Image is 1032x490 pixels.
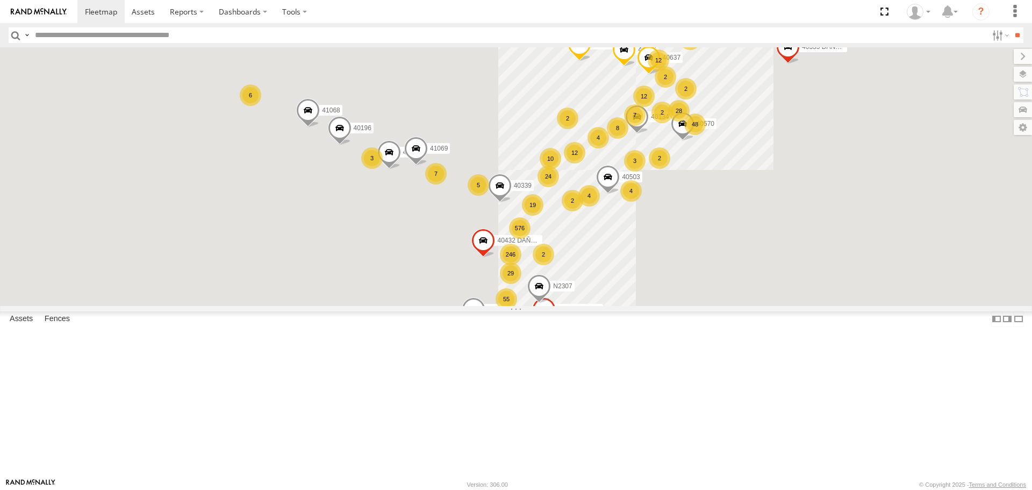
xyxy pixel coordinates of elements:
[624,104,646,126] div: 7
[540,148,561,169] div: 10
[430,145,448,153] span: 41069
[663,54,680,61] span: 40637
[607,117,628,139] div: 8
[633,86,655,107] div: 12
[675,78,697,100] div: 2
[500,244,521,265] div: 246
[425,163,447,184] div: 7
[802,44,849,51] span: 40335 DAÑADO
[651,102,673,123] div: 2
[668,100,690,122] div: 28
[533,244,554,265] div: 2
[564,142,585,164] div: 12
[558,306,607,313] span: 42313 PERDIDO
[467,481,508,488] div: Version: 306.00
[514,182,532,190] span: 40339
[240,84,261,106] div: 6
[587,127,609,148] div: 4
[972,3,990,20] i: ?
[1013,311,1024,327] label: Hide Summary Table
[522,194,543,216] div: 19
[988,27,1011,43] label: Search Filter Options
[648,49,669,71] div: 12
[6,479,55,490] a: Visit our Website
[557,108,578,129] div: 2
[322,107,340,115] span: 41068
[468,174,489,196] div: 5
[497,237,544,245] span: 40432 DAÑADO
[537,166,559,187] div: 24
[562,190,583,211] div: 2
[553,282,572,290] span: N2307
[1002,311,1013,327] label: Dock Summary Table to the Right
[1014,120,1032,135] label: Map Settings
[500,262,521,284] div: 29
[354,124,371,132] span: 40196
[39,312,75,327] label: Fences
[23,27,31,43] label: Search Query
[509,217,531,239] div: 576
[991,311,1002,327] label: Dock Summary Table to the Left
[622,174,640,181] span: 40503
[4,312,38,327] label: Assets
[361,147,383,169] div: 3
[620,180,642,202] div: 4
[919,481,1026,488] div: © Copyright 2025 -
[903,4,934,20] div: Caseta Laredo TX
[684,113,706,135] div: 48
[969,481,1026,488] a: Terms and Conditions
[655,66,676,88] div: 2
[11,8,67,16] img: rand-logo.svg
[496,288,517,310] div: 55
[624,150,646,172] div: 3
[488,306,505,314] span: 41056
[649,147,670,169] div: 2
[578,185,600,207] div: 4
[403,148,421,156] span: 40630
